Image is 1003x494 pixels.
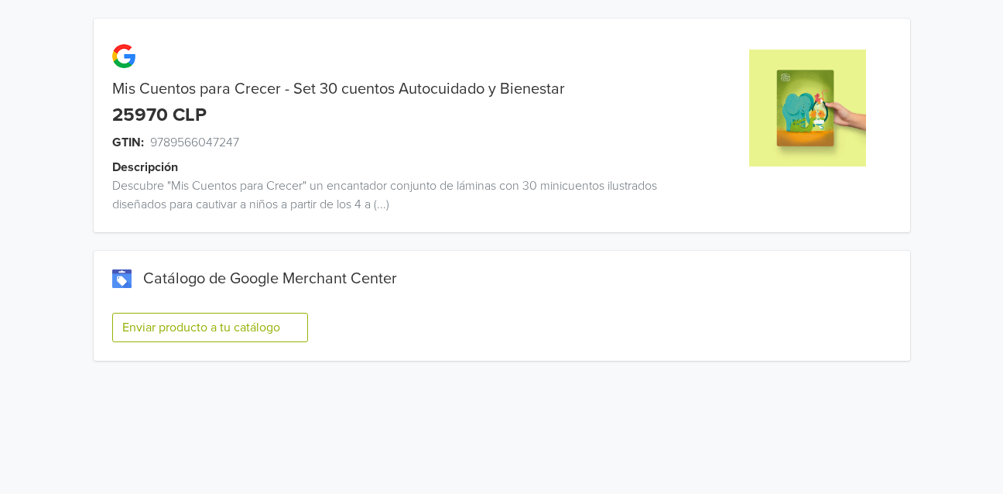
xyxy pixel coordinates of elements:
img: product_image [749,50,866,166]
div: 25970 CLP [112,105,207,127]
div: Descubre "Mis Cuentos para Crecer" un encantador conjunto de láminas con 30 minicuentos ilustrado... [94,177,706,214]
span: 9789566047247 [150,133,239,152]
button: Enviar producto a tu catálogo [112,313,308,342]
div: Mis Cuentos para Crecer - Set 30 cuentos Autocuidado y Bienestar [94,80,706,98]
span: GTIN: [112,133,144,152]
div: Catálogo de Google Merchant Center [112,269,892,288]
div: Descripción [112,158,724,177]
